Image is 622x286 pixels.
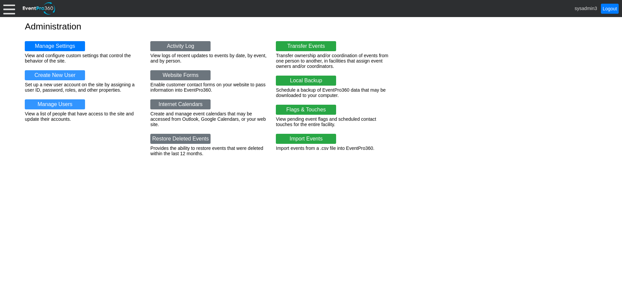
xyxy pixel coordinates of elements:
[25,53,142,64] div: View and configure custom settings that control the behavior of the site.
[276,53,393,69] div: Transfer ownership and/or coordination of events from one person to another, in facilities that a...
[575,5,597,11] span: sysadmin3
[601,4,619,14] a: Logout
[276,134,336,144] a: Import Events
[150,99,211,109] a: Internet Calendars
[276,116,393,127] div: View pending event flags and scheduled contact touches for the entire facility.
[276,41,336,51] a: Transfer Events
[150,82,267,93] div: Enable customer contact forms on your website to pass information into EventPro360.
[150,111,267,127] div: Create and manage event calendars that may be accessed from Outlook, Google Calendars, or your we...
[25,70,85,80] a: Create New User
[276,76,336,86] a: Local Backup
[25,82,142,93] div: Set up a new user account on the site by assigning a user ID, password, roles, and other properties.
[3,3,15,14] div: Menu: Click or 'Crtl+M' to toggle menu open/close
[25,22,597,31] h1: Administration
[150,70,211,80] a: Website Forms
[150,41,211,51] a: Activity Log
[276,105,336,115] a: Flags & Touches
[150,146,267,156] div: Provides the ability to restore events that were deleted within the last 12 months.
[150,53,267,64] div: View logs of recent updates to events by date, by event, and by person.
[25,111,142,122] div: View a list of people that have access to the site and update their accounts.
[22,1,57,16] img: EventPro360
[25,41,85,51] a: Manage Settings
[276,146,393,151] div: Import events from a .csv file into EventPro360.
[25,99,85,109] a: Manage Users
[276,87,393,98] div: Schedule a backup of EventPro360 data that may be downloaded to your computer.
[150,134,211,144] a: Restore Deleted Events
